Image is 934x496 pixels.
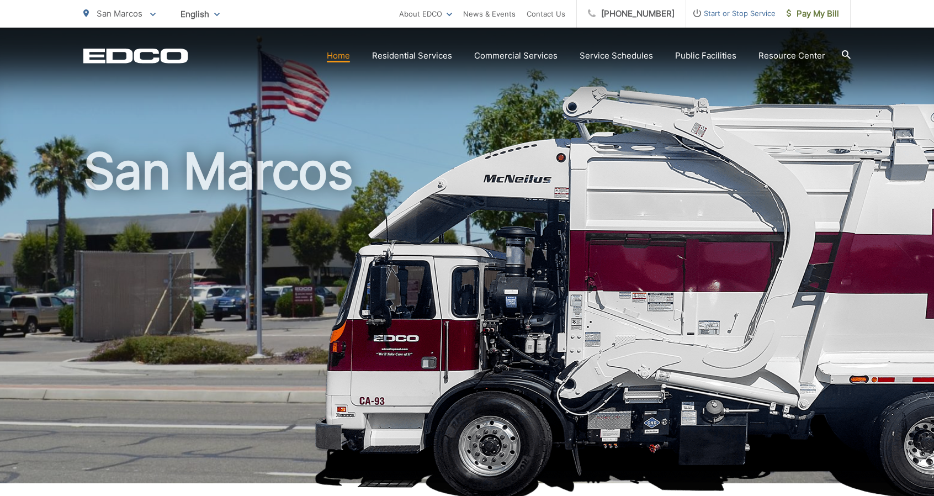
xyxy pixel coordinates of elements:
a: Service Schedules [580,49,653,62]
span: English [172,4,228,24]
a: News & Events [463,7,516,20]
a: Public Facilities [675,49,736,62]
a: Residential Services [372,49,452,62]
a: Contact Us [527,7,565,20]
a: EDCD logo. Return to the homepage. [83,48,188,64]
a: About EDCO [399,7,452,20]
span: San Marcos [97,8,142,19]
span: Pay My Bill [787,7,839,20]
a: Home [327,49,350,62]
a: Resource Center [758,49,825,62]
a: Commercial Services [474,49,558,62]
h1: San Marcos [83,144,851,493]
